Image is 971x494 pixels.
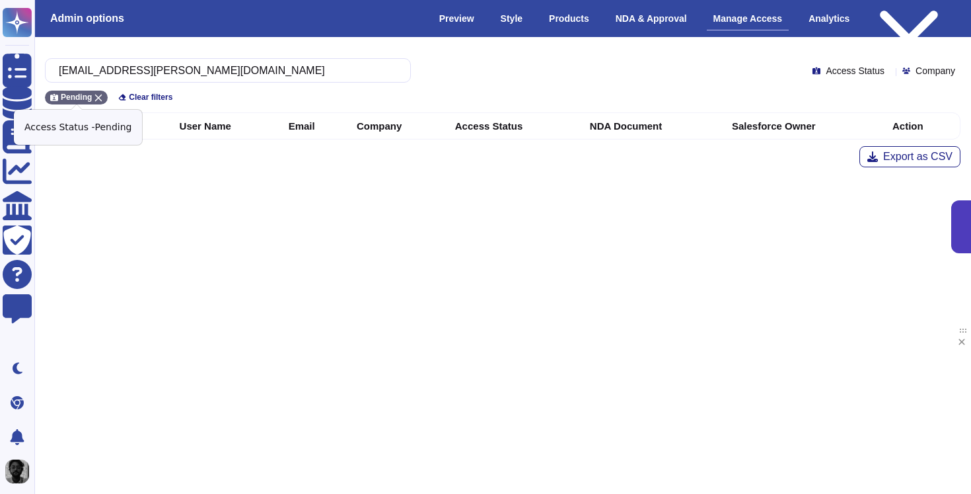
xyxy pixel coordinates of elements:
th: User Name [172,113,281,139]
h3: Admin options [50,12,124,24]
th: Company [349,113,447,139]
div: Products [542,7,596,30]
span: Export as CSV [883,151,953,162]
th: Email [281,113,349,139]
th: Access Status [447,113,582,139]
span: Access Status [826,66,884,75]
span: Pending [61,93,92,101]
th: Salesforce Owner [724,113,884,139]
div: NDA & Approval [609,7,694,30]
input: Search by keywords [52,59,397,82]
th: Action [884,113,960,139]
div: Style [494,7,529,30]
div: Access Status - Pending [14,110,142,145]
span: Clear filters [129,93,172,101]
button: user [3,457,38,486]
button: Export as CSV [859,146,960,167]
th: NDA Document [582,113,724,139]
img: user [5,460,29,483]
div: Preview [433,7,481,30]
div: Analytics [802,7,856,30]
div: Manage Access [707,7,789,30]
span: Company [916,66,955,75]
